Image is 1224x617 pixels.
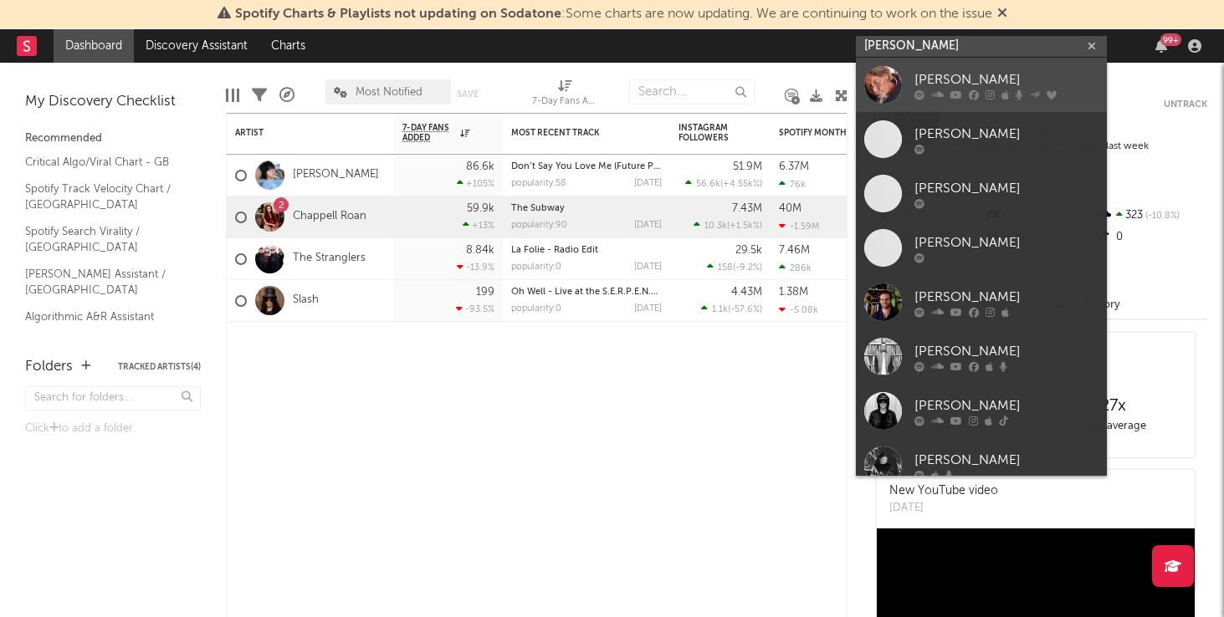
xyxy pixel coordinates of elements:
a: The Subway [511,204,565,213]
div: New YouTube video [889,482,998,500]
a: Don’t Say You Love Me (Future Pop Remix) [511,162,697,171]
div: 27 x [1036,396,1191,416]
div: 29.5k [735,245,762,256]
div: 40M [779,203,801,214]
div: Click to add a folder. [25,419,201,439]
a: Oh Well - Live at the S.E.R.P.E.N.T. Festival [511,288,694,297]
span: 1.1k [712,305,728,314]
div: ( ) [707,262,762,273]
div: La Folie - Radio Edit [511,246,662,255]
div: Artist [235,128,361,138]
input: Search for artists [856,36,1107,57]
div: 0 [1096,227,1207,248]
div: 1.38M [779,287,808,298]
button: 99+ [1155,39,1167,53]
a: Chappell Roan [293,210,366,224]
div: Instagram Followers [679,123,737,143]
div: ( ) [694,220,762,231]
a: [PERSON_NAME] [856,112,1107,166]
div: Most Recent Track [511,128,637,138]
div: [PERSON_NAME] [914,124,1099,144]
div: daily average [1036,416,1191,436]
div: My Discovery Checklist [25,92,201,112]
div: 76k [779,179,806,190]
a: Critical Algo/Viral Chart - GB [25,153,184,171]
span: 7-Day Fans Added [402,123,456,143]
div: [DATE] [634,263,662,272]
div: A&R Pipeline [279,71,294,120]
a: Spotify Track Velocity Chart / [GEOGRAPHIC_DATA] [25,180,184,214]
span: +1.5k % [730,222,760,231]
div: popularity: 0 [511,263,561,272]
div: [PERSON_NAME] [914,178,1099,198]
a: Charts [259,29,317,63]
a: Dashboard [54,29,134,63]
button: Untrack [1164,96,1207,113]
div: -93.5 % [456,303,494,314]
div: 286k [779,263,812,273]
div: +105 % [457,178,494,189]
span: 56.6k [696,180,720,189]
div: 4.43M [731,287,762,298]
span: : Some charts are now updating. We are continuing to work on the issue [235,8,992,21]
a: [PERSON_NAME] [856,275,1107,329]
a: The Stranglers [293,252,366,266]
div: The Subway [511,204,662,213]
div: [PERSON_NAME] [914,69,1099,89]
a: La Folie - Radio Edit [511,246,598,255]
button: Tracked Artists(4) [118,363,201,371]
span: 10.3k [704,222,727,231]
span: Dismiss [997,8,1007,21]
a: [PERSON_NAME] [856,166,1107,221]
div: Spotify Monthly Listeners [779,128,904,138]
span: +4.55k % [723,180,760,189]
div: 323 [1096,205,1207,227]
div: -13.9 % [457,262,494,273]
div: [PERSON_NAME] [914,232,1099,252]
a: [PERSON_NAME] [856,221,1107,275]
div: Filters [252,71,267,120]
div: -1.59M [779,221,819,232]
div: popularity: 90 [511,221,567,230]
div: 6.37M [779,161,809,172]
span: Most Notified [356,87,423,98]
a: Discovery Assistant [134,29,259,63]
span: Spotify Charts & Playlists not updating on Sodatone [235,8,561,21]
div: [PERSON_NAME] [914,450,1099,470]
div: [DATE] [889,500,998,517]
input: Search... [629,79,755,105]
div: 7.46M [779,245,810,256]
a: [PERSON_NAME] [856,438,1107,492]
div: 51.9M [733,161,762,172]
input: Search for folders... [25,386,201,410]
a: [PERSON_NAME] [856,329,1107,384]
div: 7-Day Fans Added (7-Day Fans Added) [532,92,599,112]
a: Spotify Search Virality / [GEOGRAPHIC_DATA] [25,222,184,257]
div: popularity: 0 [511,304,561,314]
div: 99 + [1160,33,1181,46]
div: -5.08k [779,304,818,315]
div: Oh Well - Live at the S.E.R.P.E.N.T. Festival [511,288,662,297]
div: [PERSON_NAME] [914,341,1099,361]
a: Slash [293,293,319,308]
span: -10.8 % [1143,212,1180,221]
div: Folders [25,357,73,377]
div: [PERSON_NAME] [914,395,1099,416]
div: 7-Day Fans Added (7-Day Fans Added) [532,71,599,120]
a: [PERSON_NAME] [856,384,1107,438]
div: popularity: 58 [511,179,566,188]
div: 86.6k [466,161,494,172]
span: -57.6 % [730,305,760,314]
div: 59.9k [467,203,494,214]
div: 7.43M [732,203,762,214]
div: +13 % [463,220,494,231]
div: 8.84k [466,245,494,256]
a: [PERSON_NAME] [856,58,1107,112]
div: [DATE] [634,221,662,230]
div: ( ) [685,178,762,189]
div: [PERSON_NAME] [914,287,1099,307]
div: Recommended [25,129,201,149]
button: Save [457,89,479,99]
div: 199 [476,287,494,298]
div: [DATE] [634,179,662,188]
